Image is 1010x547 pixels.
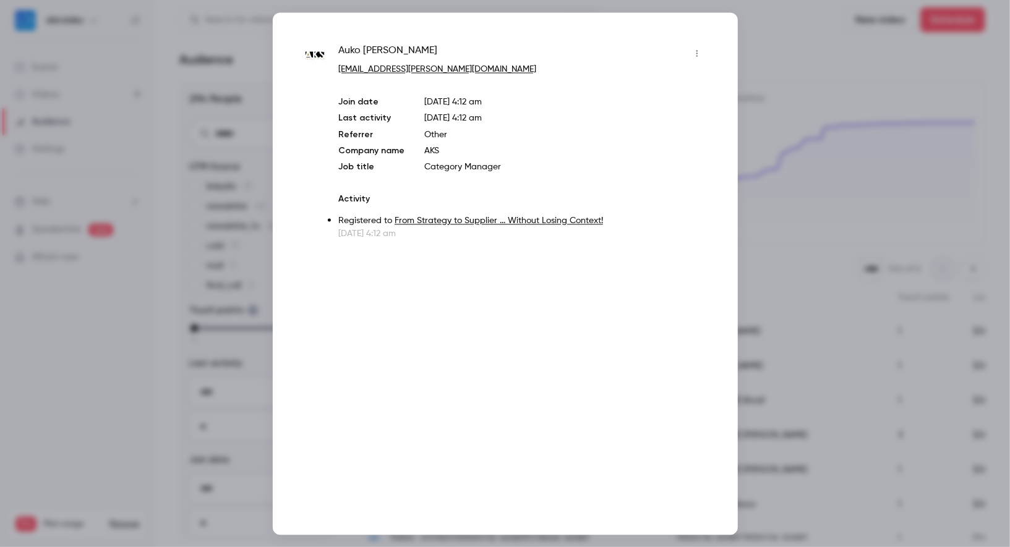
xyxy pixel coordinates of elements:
p: Registered to [338,214,706,227]
a: From Strategy to Supplier ... Without Losing Context! [395,216,603,225]
p: Activity [338,193,706,205]
p: Last activity [338,112,404,125]
p: [DATE] 4:12 am [424,96,706,108]
p: Job title [338,161,404,173]
p: Company name [338,145,404,157]
p: Join date [338,96,404,108]
img: aks.com [304,45,327,67]
a: [EMAIL_ADDRESS][PERSON_NAME][DOMAIN_NAME] [338,65,536,74]
p: [DATE] 4:12 am [338,227,706,240]
p: Category Manager [424,161,706,173]
p: Referrer [338,129,404,141]
p: AKS [424,145,706,157]
span: [DATE] 4:12 am [424,114,482,122]
span: Auko [PERSON_NAME] [338,43,437,63]
p: Other [424,129,706,141]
